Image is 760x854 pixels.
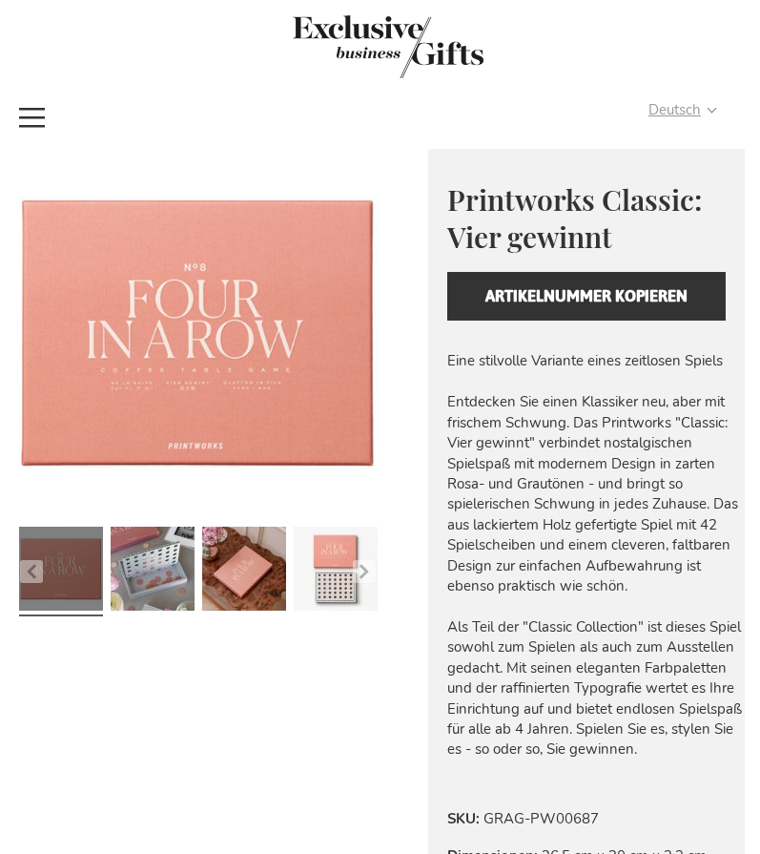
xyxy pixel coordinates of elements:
a: Printworks Classic: Four In A Row [19,519,103,624]
a: Printworks Classic: Four In A Row [202,519,286,624]
span: Deutsch [648,99,701,121]
a: Printworks Classic: Four In A Row [294,519,378,624]
p: Eine stilvolle Variante eines zeitlosen Spiels Entdecken Sie einen Klassiker neu, aber mit frisch... [447,351,746,760]
div: Deutsch [648,99,729,121]
span: Printworks Classic: Vier gewinnt [447,180,702,256]
img: Printworks Classic: Four In A Row [15,149,380,514]
a: Printworks Classic: Four In A Row [111,519,195,624]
